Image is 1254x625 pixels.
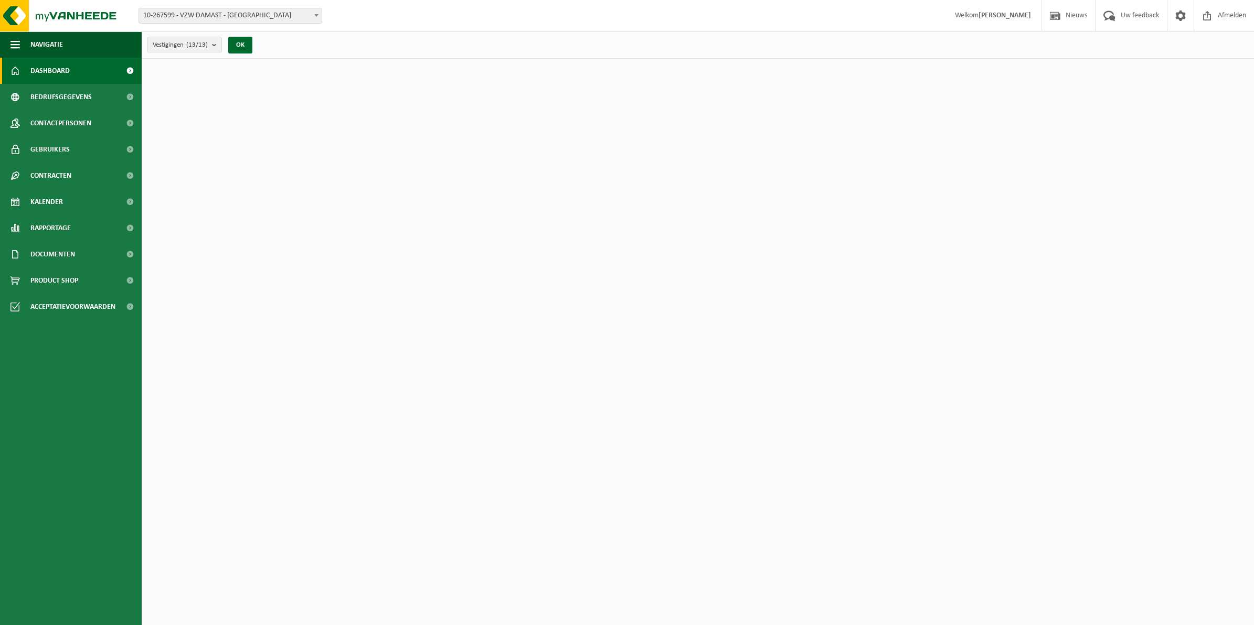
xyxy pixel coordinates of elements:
[30,215,71,241] span: Rapportage
[139,8,322,24] span: 10-267599 - VZW DAMAST - KORTRIJK
[30,163,71,189] span: Contracten
[30,58,70,84] span: Dashboard
[228,37,252,53] button: OK
[30,189,63,215] span: Kalender
[30,31,63,58] span: Navigatie
[147,37,222,52] button: Vestigingen(13/13)
[30,294,115,320] span: Acceptatievoorwaarden
[186,41,208,48] count: (13/13)
[30,241,75,267] span: Documenten
[30,110,91,136] span: Contactpersonen
[979,12,1031,19] strong: [PERSON_NAME]
[30,136,70,163] span: Gebruikers
[139,8,322,23] span: 10-267599 - VZW DAMAST - KORTRIJK
[153,37,208,53] span: Vestigingen
[30,267,78,294] span: Product Shop
[30,84,92,110] span: Bedrijfsgegevens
